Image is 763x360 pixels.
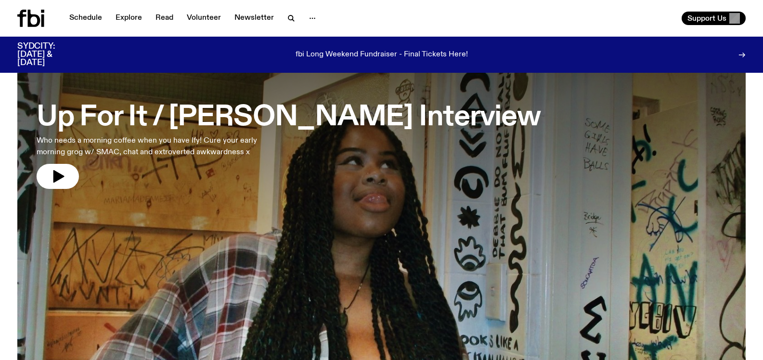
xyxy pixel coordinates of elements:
[229,12,280,25] a: Newsletter
[37,94,541,189] a: Up For It / [PERSON_NAME] InterviewWho needs a morning coffee when you have Ify! Cure your early ...
[181,12,227,25] a: Volunteer
[150,12,179,25] a: Read
[682,12,746,25] button: Support Us
[37,104,541,131] h3: Up For It / [PERSON_NAME] Interview
[37,135,283,158] p: Who needs a morning coffee when you have Ify! Cure your early morning grog w/ SMAC, chat and extr...
[296,51,468,59] p: fbi Long Weekend Fundraiser - Final Tickets Here!
[17,42,79,67] h3: SYDCITY: [DATE] & [DATE]
[110,12,148,25] a: Explore
[64,12,108,25] a: Schedule
[687,14,726,23] span: Support Us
